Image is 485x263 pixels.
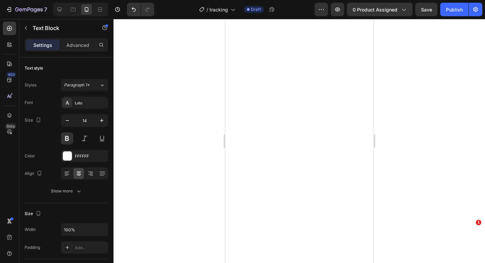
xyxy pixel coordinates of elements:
[25,65,43,71] div: Text style
[209,6,228,13] span: tracking
[476,220,481,225] span: 1
[75,100,106,106] div: Lato
[25,209,42,218] div: Size
[33,24,90,32] p: Text Block
[25,244,40,251] div: Padding
[66,42,89,49] p: Advanced
[25,116,42,125] div: Size
[64,82,90,88] span: Paragraph 1*
[415,3,438,16] button: Save
[5,124,16,129] div: Beta
[347,3,413,16] button: 0 product assigned
[6,72,16,77] div: 450
[353,6,397,13] span: 0 product assigned
[206,6,208,13] span: /
[225,19,374,263] iframe: Design area
[25,169,43,178] div: Align
[3,3,50,16] button: 7
[25,227,36,233] div: Width
[25,82,36,88] div: Styles
[33,42,52,49] p: Settings
[127,3,154,16] div: Undo/Redo
[251,6,261,12] span: Draft
[421,7,432,12] span: Save
[446,6,463,13] div: Publish
[51,188,82,194] div: Show more
[75,153,106,159] div: FFFFFF
[61,223,108,236] input: Auto
[61,79,108,91] button: Paragraph 1*
[25,100,33,106] div: Font
[462,230,478,246] iframe: Intercom live chat
[25,153,35,159] div: Color
[25,185,108,197] button: Show more
[440,3,468,16] button: Publish
[75,245,106,251] div: Add...
[44,5,47,14] p: 7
